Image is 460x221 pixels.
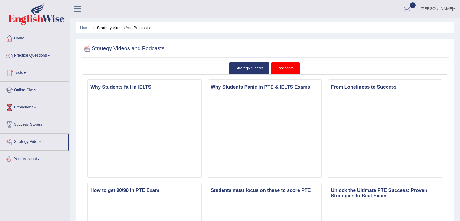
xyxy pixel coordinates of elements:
a: Home [0,30,69,45]
h3: From Loneliness to Success [328,83,442,91]
h3: Why Students fail in IELTS [88,83,201,91]
h2: Strategy Videos and Podcasts [83,44,165,53]
a: Success Stories [0,116,69,131]
a: Podcasts [271,62,300,74]
a: Your Account [0,151,69,166]
a: Predictions [0,99,69,114]
li: Strategy Videos and Podcasts [92,25,150,31]
a: Home [80,25,91,30]
a: Strategy Videos [229,62,269,74]
a: Tests [0,64,69,80]
a: Strategy Videos [0,134,68,149]
a: Online Class [0,82,69,97]
a: Practice Questions [0,47,69,62]
h3: Students must focus on these to score PTE [208,186,321,195]
h3: Why Students Panic in PTE & IELTS Exams [208,83,321,91]
h3: Unlock the Ultimate PTE Success: Proven Strategies to Beat Exam [328,186,442,200]
span: 0 [410,2,416,8]
h3: How to get 90/90 in PTE Exam [88,186,201,195]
